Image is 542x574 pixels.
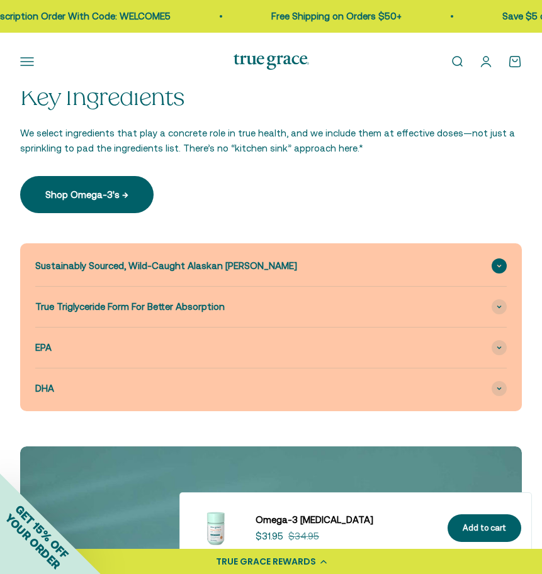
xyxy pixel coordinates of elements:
a: Omega-3 [MEDICAL_DATA] [256,512,432,527]
span: GET 15% OFF [13,502,71,561]
span: YOUR ORDER [3,511,63,571]
sale-price: $31.95 [256,529,283,544]
div: Add to cart [463,522,506,535]
p: We select ingredients that play a concrete role in true health, and we include them at effective ... [20,126,522,156]
span: Sustainably Sourced, Wild-Caught Alaskan [PERSON_NAME] [35,258,297,273]
a: Free Shipping on Orders $50+ [269,11,400,21]
span: True Triglyceride Form For Better Absorption [35,299,225,314]
summary: Sustainably Sourced, Wild-Caught Alaskan [PERSON_NAME] [35,246,507,286]
span: DHA [35,381,54,396]
button: Add to cart [448,514,521,543]
compare-at-price: $34.95 [288,529,319,544]
summary: True Triglyceride Form For Better Absorption [35,287,507,327]
h2: Key Ingredients [20,83,522,111]
summary: DHA [35,368,507,409]
summary: EPA [35,328,507,368]
div: TRUE GRACE REWARDS [216,555,316,568]
img: Omega-3 Fish Oil for Brain, Heart, and Immune Health* Sustainably sourced, wild-caught Alaskan fi... [190,503,240,553]
a: Shop Omega-3's → [20,176,154,212]
span: EPA [35,340,52,355]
